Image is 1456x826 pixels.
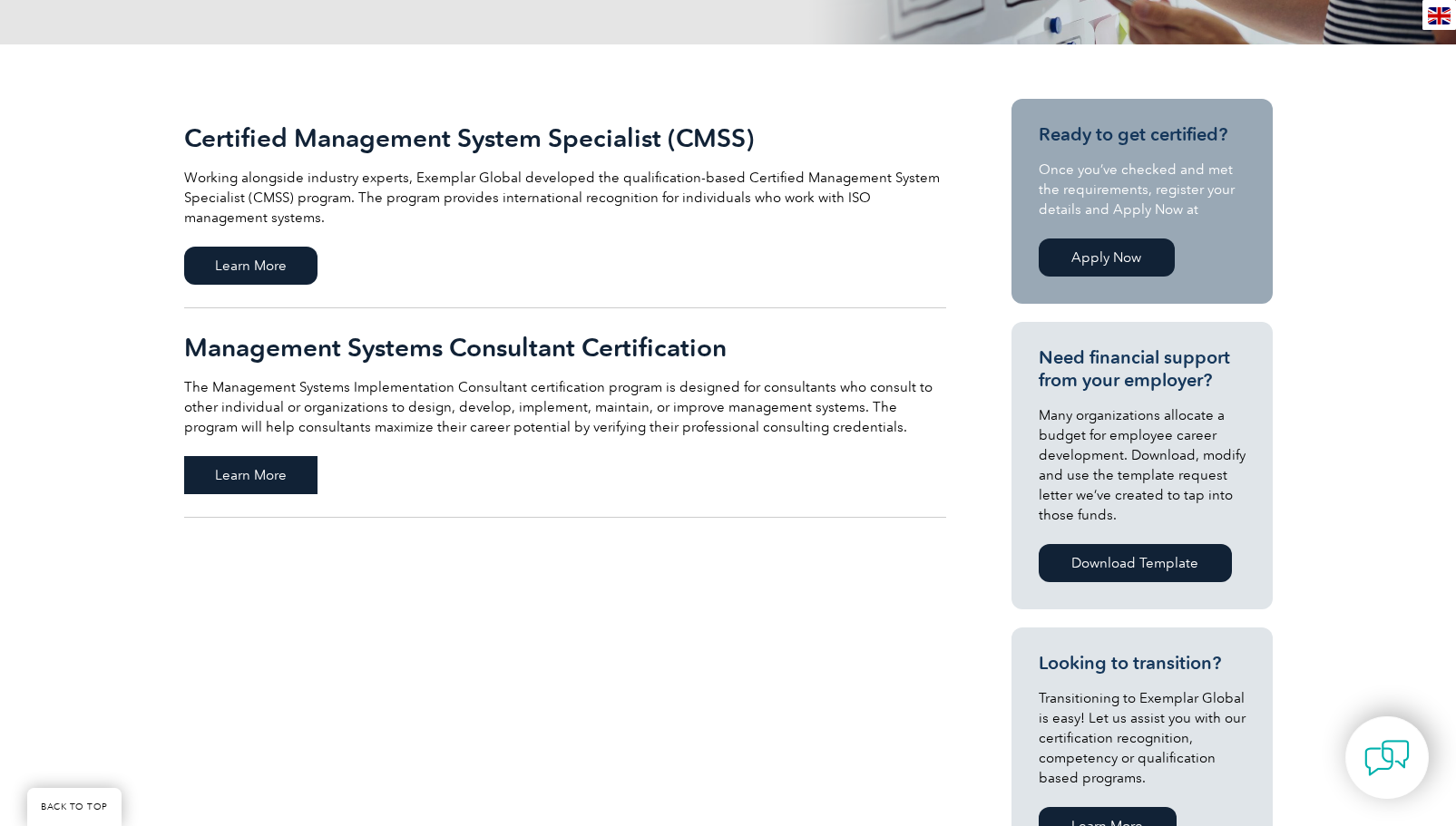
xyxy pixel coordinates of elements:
p: The Management Systems Implementation Consultant certification program is designed for consultant... [184,377,946,437]
h3: Need financial support from your employer? [1039,346,1246,392]
p: Once you’ve checked and met the requirements, register your details and Apply Now at [1039,160,1246,219]
p: Working alongside industry experts, Exemplar Global developed the qualification-based Certified M... [184,168,946,228]
a: Certified Management System Specialist (CMSS) Working alongside industry experts, Exemplar Global... [184,99,946,308]
h3: Ready to get certified? [1039,123,1246,146]
h3: Looking to transition? [1039,652,1246,675]
p: Many organizations allocate a budget for employee career development. Download, modify and use th... [1039,405,1246,525]
a: Apply Now [1039,238,1175,277]
a: BACK TO TOP [27,788,122,826]
a: Management Systems Consultant Certification The Management Systems Implementation Consultant cert... [184,308,946,518]
span: Learn More [184,247,318,285]
h2: Certified Management System Specialist (CMSS) [184,123,946,152]
h2: Management Systems Consultant Certification [184,333,946,362]
img: en [1428,7,1451,24]
img: contact-chat.png [1364,735,1410,781]
span: Learn More [184,456,318,494]
a: Download Template [1039,544,1232,582]
p: Transitioning to Exemplar Global is easy! Let us assist you with our certification recognition, c... [1039,688,1246,788]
